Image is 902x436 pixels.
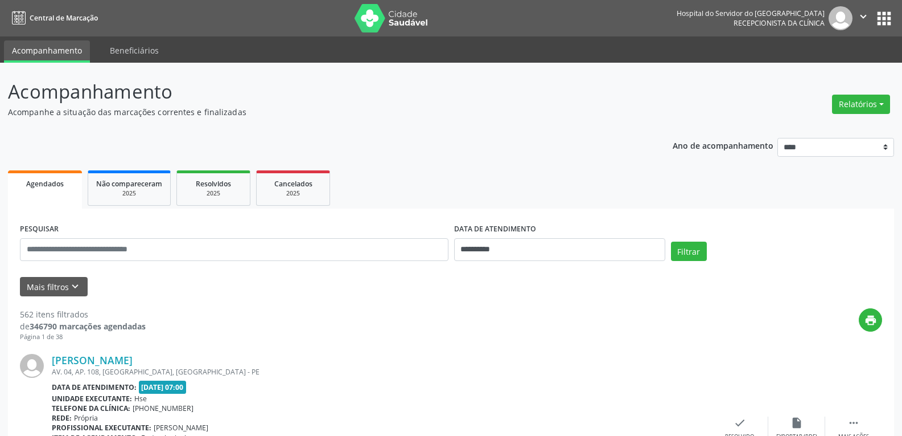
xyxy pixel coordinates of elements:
label: PESQUISAR [20,221,59,238]
img: img [829,6,852,30]
div: 562 itens filtrados [20,308,146,320]
span: [PERSON_NAME] [154,423,208,433]
button: Filtrar [671,242,707,261]
b: Data de atendimento: [52,382,137,392]
div: Hospital do Servidor do [GEOGRAPHIC_DATA] [677,9,825,18]
p: Acompanhamento [8,78,628,106]
i: check [734,417,746,429]
div: 2025 [96,189,162,198]
button: Relatórios [832,95,890,114]
i:  [857,10,870,23]
span: [DATE] 07:00 [139,381,187,394]
i: insert_drive_file [790,417,803,429]
div: 2025 [265,189,322,198]
p: Ano de acompanhamento [673,138,773,152]
b: Rede: [52,413,72,423]
span: Agendados [26,179,64,189]
div: de [20,320,146,332]
button: print [859,308,882,332]
button:  [852,6,874,30]
span: Central de Marcação [30,13,98,23]
span: Própria [74,413,98,423]
button: apps [874,9,894,28]
span: Hse [134,394,147,404]
strong: 346790 marcações agendadas [30,321,146,332]
p: Acompanhe a situação das marcações correntes e finalizadas [8,106,628,118]
i: keyboard_arrow_down [69,280,81,293]
i: print [864,314,877,327]
b: Unidade executante: [52,394,132,404]
span: [PHONE_NUMBER] [133,404,193,413]
a: Acompanhamento [4,40,90,63]
span: Recepcionista da clínica [734,18,825,28]
div: Página 1 de 38 [20,332,146,342]
div: 2025 [185,189,242,198]
button: Mais filtroskeyboard_arrow_down [20,277,88,297]
a: Beneficiários [102,40,167,60]
img: img [20,354,44,378]
a: [PERSON_NAME] [52,354,133,366]
a: Central de Marcação [8,9,98,27]
span: Resolvidos [196,179,231,189]
span: Não compareceram [96,179,162,189]
span: Cancelados [274,179,312,189]
i:  [847,417,860,429]
b: Profissional executante: [52,423,151,433]
label: DATA DE ATENDIMENTO [454,221,536,238]
b: Telefone da clínica: [52,404,130,413]
div: AV. 04, AP. 108, [GEOGRAPHIC_DATA], [GEOGRAPHIC_DATA] - PE [52,367,711,377]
